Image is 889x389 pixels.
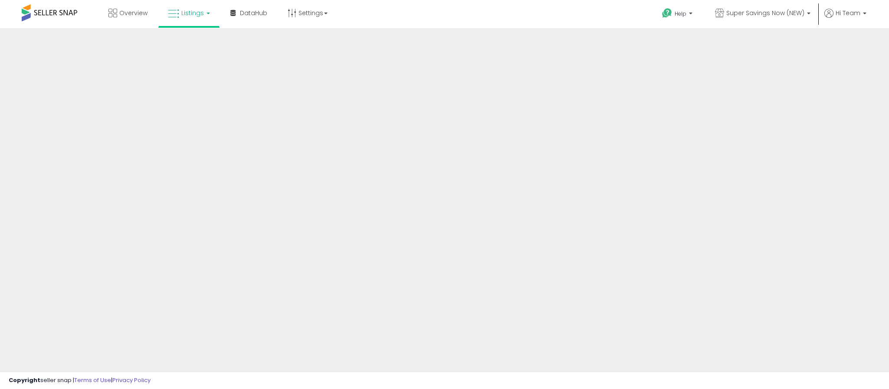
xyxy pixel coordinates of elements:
span: Hi Team [836,9,860,17]
span: Listings [181,9,204,17]
span: Overview [119,9,148,17]
span: DataHub [240,9,267,17]
a: Hi Team [824,9,866,28]
span: Super Savings Now (NEW) [726,9,804,17]
div: seller snap | | [9,376,151,385]
span: Help [675,10,686,17]
a: Help [655,1,701,28]
a: Privacy Policy [112,376,151,384]
i: Get Help [662,8,672,19]
a: Terms of Use [74,376,111,384]
strong: Copyright [9,376,40,384]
